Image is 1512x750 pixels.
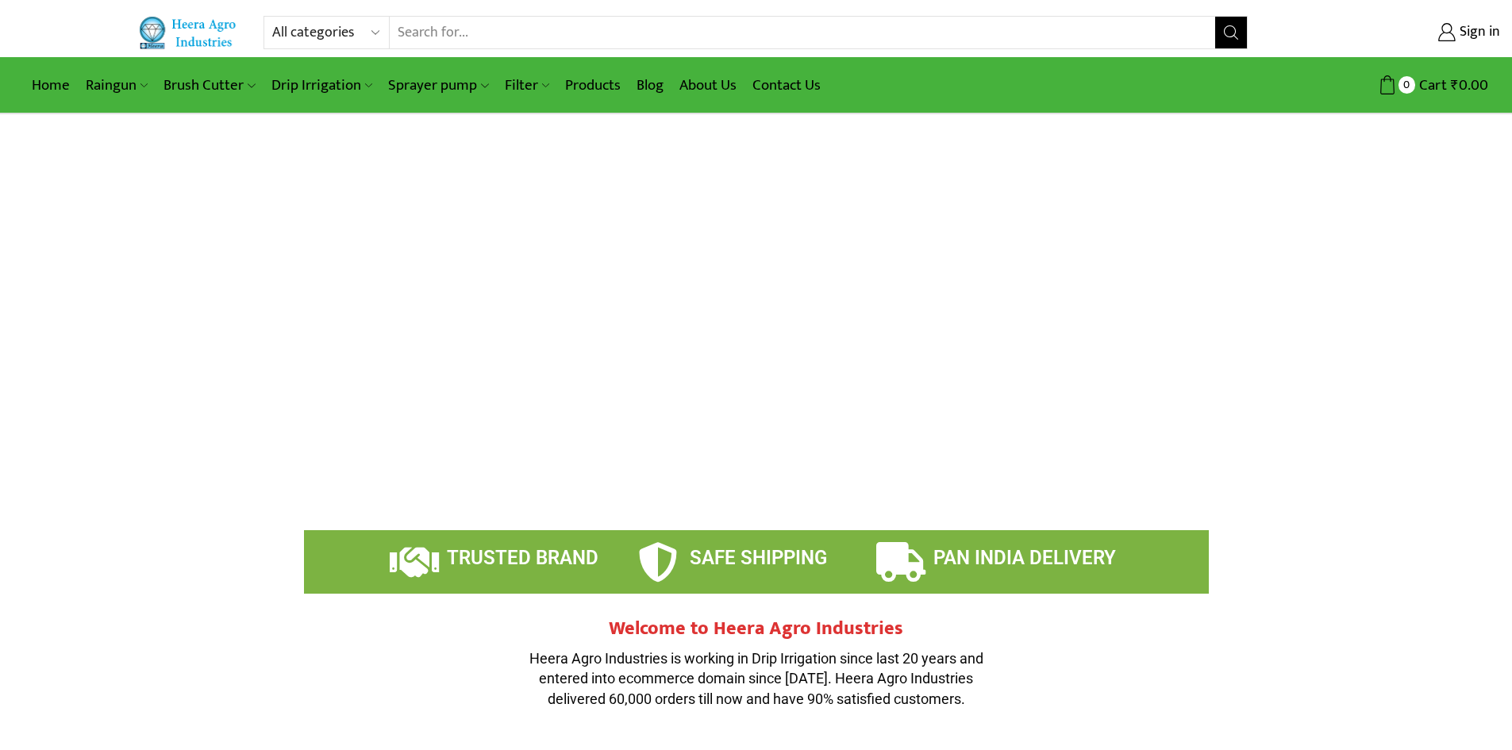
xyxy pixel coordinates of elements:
[264,67,380,104] a: Drip Irrigation
[78,67,156,104] a: Raingun
[518,648,995,710] p: Heera Agro Industries is working in Drip Irrigation since last 20 years and entered into ecommerc...
[380,67,496,104] a: Sprayer pump
[1451,73,1488,98] bdi: 0.00
[24,67,78,104] a: Home
[671,67,744,104] a: About Us
[1272,18,1500,47] a: Sign in
[518,617,995,640] h2: Welcome to Heera Agro Industries
[690,547,827,569] span: SAFE SHIPPING
[933,547,1116,569] span: PAN INDIA DELIVERY
[1264,71,1488,100] a: 0 Cart ₹0.00
[497,67,557,104] a: Filter
[447,547,598,569] span: TRUSTED BRAND
[1215,17,1247,48] button: Search button
[629,67,671,104] a: Blog
[156,67,263,104] a: Brush Cutter
[1399,76,1415,93] span: 0
[1415,75,1447,96] span: Cart
[390,17,1216,48] input: Search for...
[1451,73,1459,98] span: ₹
[557,67,629,104] a: Products
[744,67,829,104] a: Contact Us
[1456,22,1500,43] span: Sign in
